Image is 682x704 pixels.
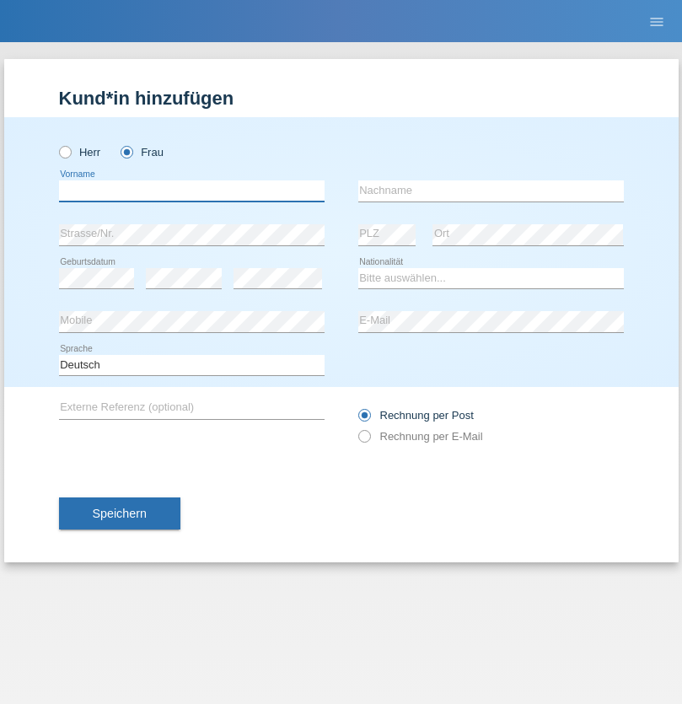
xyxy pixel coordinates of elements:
span: Speichern [93,507,147,520]
label: Herr [59,146,101,159]
button: Speichern [59,497,180,529]
input: Rechnung per Post [358,409,369,430]
label: Rechnung per E-Mail [358,430,483,443]
input: Frau [121,146,132,157]
input: Herr [59,146,70,157]
label: Frau [121,146,164,159]
i: menu [648,13,665,30]
a: menu [640,16,674,26]
label: Rechnung per Post [358,409,474,422]
h1: Kund*in hinzufügen [59,88,624,109]
input: Rechnung per E-Mail [358,430,369,451]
